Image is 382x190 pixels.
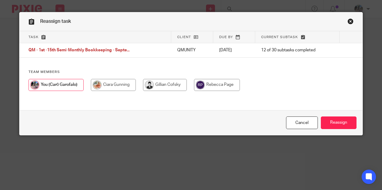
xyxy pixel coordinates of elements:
span: Task [28,35,39,39]
span: QM - 1st -15th Semi-Monthly Bookkeeping - Septe... [28,48,130,53]
h4: Team members [28,70,354,74]
a: Close this dialog window [348,18,354,26]
span: Due by [219,35,233,39]
td: 12 of 30 subtasks completed [255,43,340,58]
span: Client [177,35,191,39]
span: Current subtask [261,35,298,39]
p: QMUNITY [177,47,207,53]
span: Reassign task [40,19,71,24]
a: Close this dialog window [286,116,318,129]
p: [DATE] [219,47,249,53]
input: Reassign [321,116,357,129]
